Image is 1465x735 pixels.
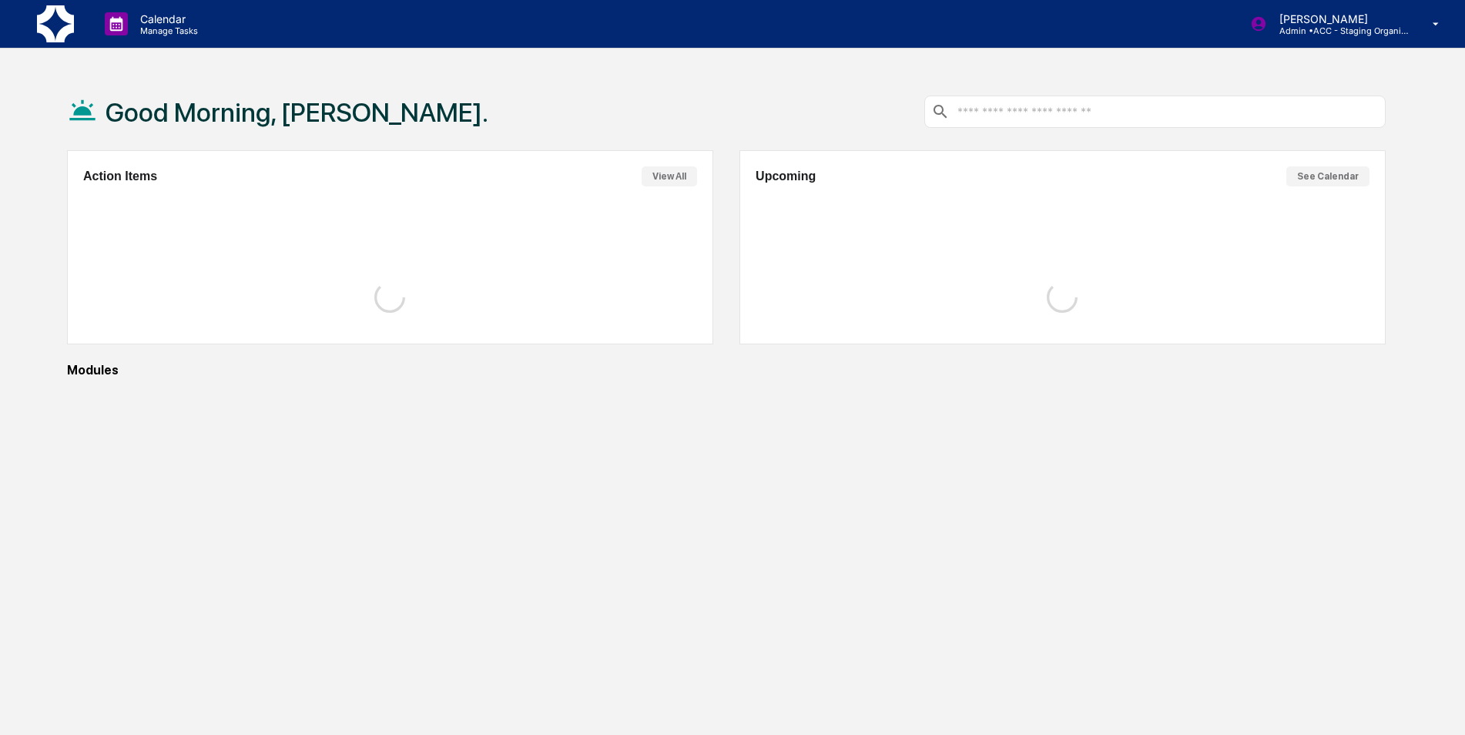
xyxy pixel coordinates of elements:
[128,25,206,36] p: Manage Tasks
[1267,12,1410,25] p: [PERSON_NAME]
[106,97,488,128] h1: Good Morning, [PERSON_NAME].
[756,169,816,183] h2: Upcoming
[1286,166,1369,186] button: See Calendar
[128,12,206,25] p: Calendar
[642,166,697,186] button: View All
[1267,25,1410,36] p: Admin • ACC - Staging Organization
[67,363,1386,378] div: Modules
[83,169,157,183] h2: Action Items
[37,5,74,42] img: logo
